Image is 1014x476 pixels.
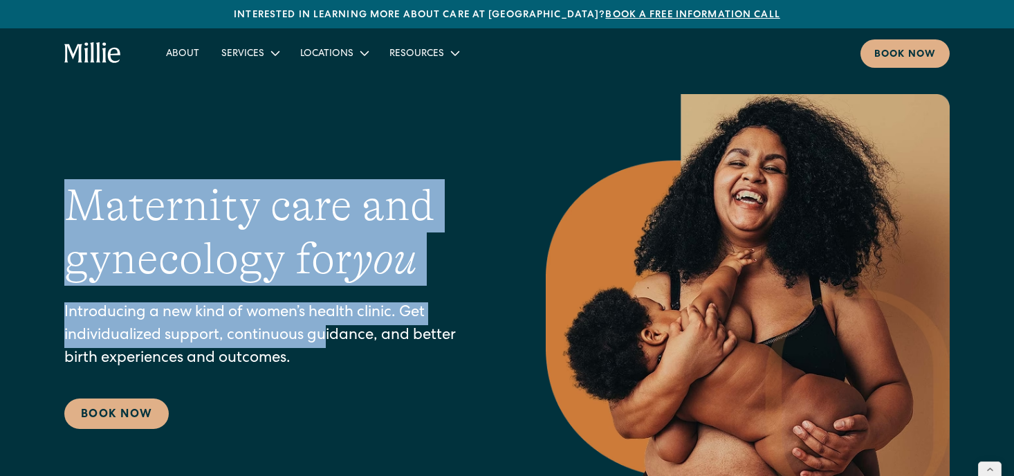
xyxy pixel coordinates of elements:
em: you [352,234,417,284]
div: Book now [874,48,936,62]
div: Locations [289,42,378,64]
a: Book Now [64,399,169,429]
p: Introducing a new kind of women’s health clinic. Get individualized support, continuous guidance,... [64,302,490,371]
h1: Maternity care and gynecology for [64,179,490,286]
div: Services [210,42,289,64]
div: Resources [378,42,469,64]
div: Locations [300,47,353,62]
a: About [155,42,210,64]
div: Resources [389,47,444,62]
a: home [64,42,122,64]
div: Services [221,47,264,62]
a: Book a free information call [605,10,780,20]
a: Book now [860,39,950,68]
